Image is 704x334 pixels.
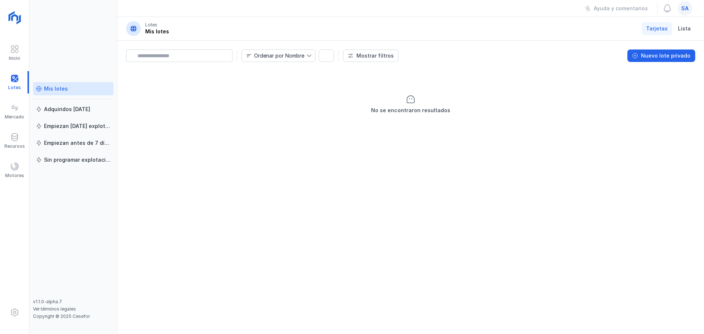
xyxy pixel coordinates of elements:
div: Mis lotes [145,28,169,35]
div: Ordenar por Nombre [254,53,304,58]
div: Nuevo lote privado [641,52,690,59]
button: Mostrar filtros [343,49,399,62]
div: Inicio [9,55,20,61]
div: No se encontraron resultados [371,107,450,114]
a: Ver términos legales [33,306,76,312]
a: Empiezan [DATE] explotación [33,120,113,133]
a: Lista [674,22,695,35]
div: Empiezan [DATE] explotación [44,122,110,130]
div: Motores [5,173,24,179]
a: Adquiridos [DATE] [33,103,113,116]
div: Empiezan antes de 7 días [44,139,110,147]
div: Adquiridos [DATE] [44,106,90,113]
span: sa [681,5,689,12]
div: Sin programar explotación [44,156,110,164]
a: Mis lotes [33,82,113,95]
span: Lista [678,25,691,32]
div: Mostrar filtros [356,52,394,59]
div: Lotes [145,22,157,28]
button: Nuevo lote privado [627,49,695,62]
div: Ayuda y comentarios [594,5,648,12]
span: Tarjetas [646,25,668,32]
a: Empiezan antes de 7 días [33,136,113,150]
div: Mis lotes [44,85,68,92]
div: Recursos [4,143,25,149]
div: Mercado [5,114,24,120]
span: Nombre [242,50,307,62]
div: Copyright © 2025 Cesefor [33,313,113,319]
button: Ayuda y comentarios [580,2,653,15]
img: logoRight.svg [5,8,24,27]
a: Sin programar explotación [33,153,113,166]
a: Tarjetas [642,22,672,35]
div: v1.1.0-alpha.7 [33,299,113,305]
